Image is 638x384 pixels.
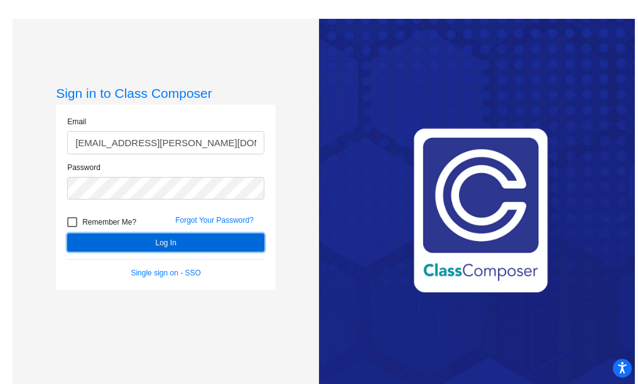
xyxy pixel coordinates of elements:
h3: Sign in to Class Composer [56,85,276,101]
label: Email [67,116,86,127]
span: Remember Me? [82,215,136,230]
a: Forgot Your Password? [175,216,254,225]
label: Password [67,162,100,173]
a: Single sign on - SSO [131,269,200,277]
button: Log In [67,233,264,252]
